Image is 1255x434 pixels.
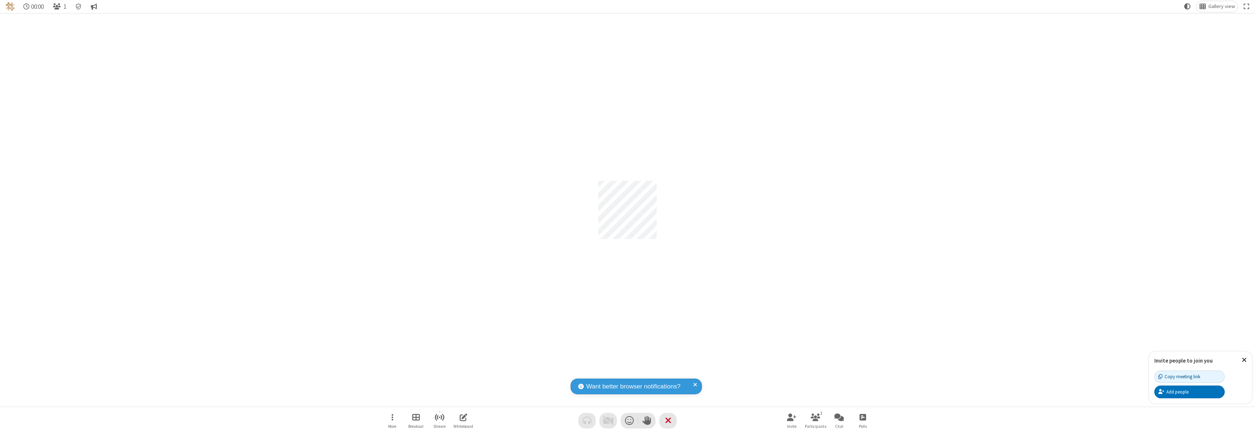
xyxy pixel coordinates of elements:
[1241,1,1252,12] button: Fullscreen
[578,413,596,429] button: Audio problem - check your Internet connection or call by phone
[72,1,85,12] div: Meeting details Encryption enabled
[433,424,446,429] span: Stream
[1154,357,1213,364] label: Invite people to join you
[1236,351,1252,369] button: Close popover
[804,410,826,431] button: Open participant list
[805,424,826,429] span: Participants
[638,413,656,429] button: Raise hand
[859,424,867,429] span: Polls
[381,410,403,431] button: Open menu
[852,410,874,431] button: Open poll
[20,1,47,12] div: Timer
[453,424,473,429] span: Whiteboard
[452,410,474,431] button: Open shared whiteboard
[31,3,44,10] span: 00:00
[63,3,66,10] span: 1
[429,410,451,431] button: Start streaming
[1196,1,1238,12] button: Change layout
[6,2,15,11] img: QA Selenium DO NOT DELETE OR CHANGE
[787,424,796,429] span: Invite
[621,413,638,429] button: Send a reaction
[835,424,843,429] span: Chat
[818,410,825,417] div: 1
[1158,373,1200,380] div: Copy meeting link
[1181,1,1194,12] button: Using system theme
[50,1,69,12] button: Open participant list
[781,410,803,431] button: Invite participants (⌘+Shift+I)
[408,424,424,429] span: Breakout
[599,413,617,429] button: Video
[88,1,100,12] button: Conversation
[388,424,396,429] span: More
[1154,386,1225,398] button: Add people
[1208,4,1235,9] span: Gallery view
[828,410,850,431] button: Open chat
[659,413,677,429] button: End or leave meeting
[586,382,680,391] span: Want better browser notifications?
[405,410,427,431] button: Manage Breakout Rooms
[1154,371,1225,383] button: Copy meeting link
